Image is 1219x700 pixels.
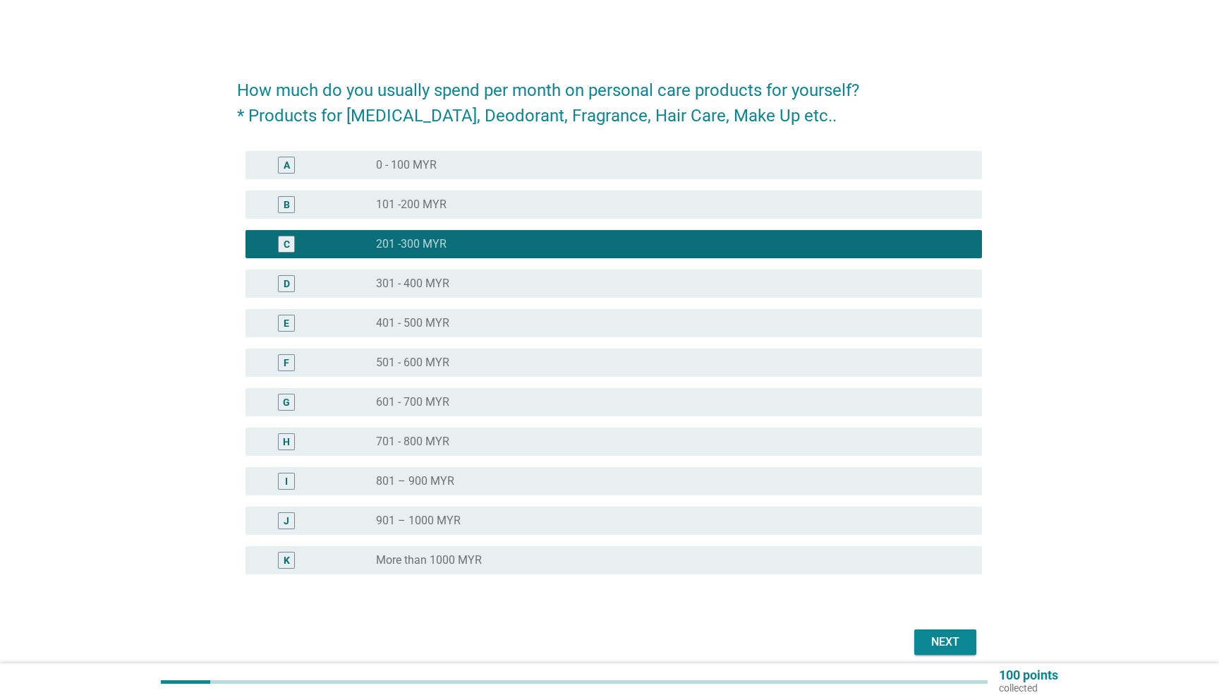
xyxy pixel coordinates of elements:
label: 301 - 400 MYR [376,277,449,291]
label: More than 1000 MYR [376,553,482,567]
div: D [284,277,290,291]
div: I [285,474,288,489]
div: K [284,553,290,568]
h2: How much do you usually spend per month on personal care products for yourself? * Products for [M... [237,64,982,128]
div: J [284,514,289,529]
label: 101 -200 MYR [376,198,447,212]
div: H [283,435,290,449]
label: 0 - 100 MYR [376,158,437,172]
div: B [284,198,290,212]
label: 901 – 1000 MYR [376,514,461,528]
p: 100 points [999,669,1058,682]
label: 701 - 800 MYR [376,435,449,449]
div: G [283,395,290,410]
label: 501 - 600 MYR [376,356,449,370]
button: Next [914,629,976,655]
label: 601 - 700 MYR [376,395,449,409]
label: 201 -300 MYR [376,237,447,251]
p: collected [999,682,1058,694]
div: C [284,237,290,252]
div: Next [926,634,965,651]
label: 401 - 500 MYR [376,316,449,330]
label: 801 – 900 MYR [376,474,454,488]
div: F [284,356,289,370]
div: E [284,316,289,331]
div: A [284,158,290,173]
